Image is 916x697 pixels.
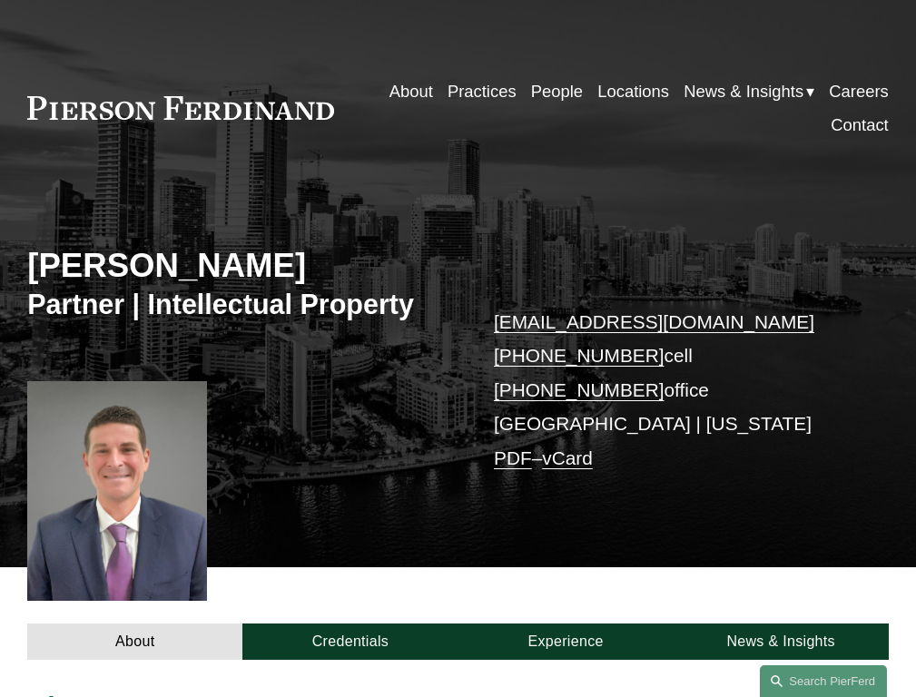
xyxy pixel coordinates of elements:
[242,623,458,661] a: Credentials
[597,74,669,108] a: Locations
[684,76,803,106] span: News & Insights
[674,623,889,661] a: News & Insights
[831,108,888,142] a: Contact
[684,74,814,108] a: folder dropdown
[494,345,664,366] a: [PHONE_NUMBER]
[494,447,532,468] a: PDF
[448,74,517,108] a: Practices
[494,379,664,400] a: [PHONE_NUMBER]
[27,288,458,322] h3: Partner | Intellectual Property
[494,311,814,332] a: [EMAIL_ADDRESS][DOMAIN_NAME]
[27,623,242,661] a: About
[542,447,593,468] a: vCard
[458,623,673,661] a: Experience
[829,74,888,108] a: Careers
[27,246,458,286] h2: [PERSON_NAME]
[760,665,887,697] a: Search this site
[494,305,852,476] p: cell office [GEOGRAPHIC_DATA] | [US_STATE] –
[389,74,433,108] a: About
[531,74,583,108] a: People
